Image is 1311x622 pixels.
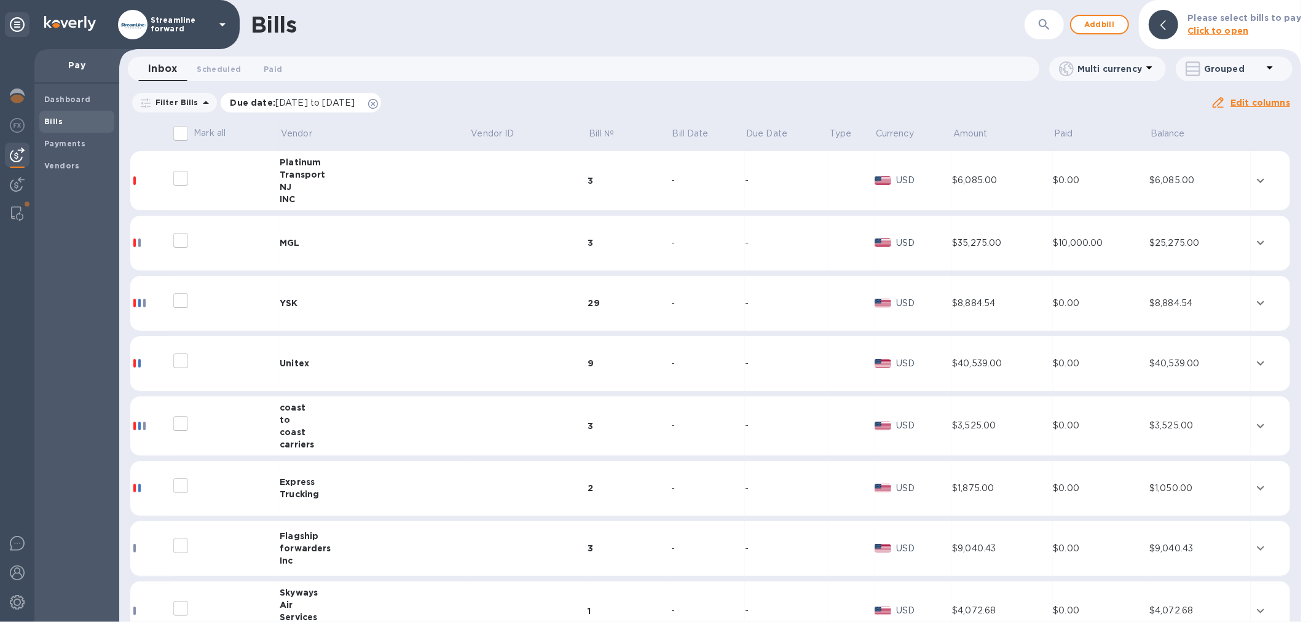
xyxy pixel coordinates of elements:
[1251,417,1270,435] button: expand row
[875,422,891,430] img: USD
[671,604,746,617] div: -
[471,127,514,140] p: Vendor ID
[671,297,746,310] div: -
[671,237,746,250] div: -
[280,357,470,369] div: Unitex
[10,118,25,133] img: Foreign exchange
[275,98,355,108] span: [DATE] to [DATE]
[280,542,470,554] div: forwarders
[875,299,891,307] img: USD
[1053,604,1149,617] div: $0.00
[588,605,671,617] div: 1
[952,419,1053,432] div: $3,525.00
[1151,127,1185,140] p: Balance
[280,599,470,611] div: Air
[151,97,199,108] p: Filter Bills
[745,542,829,555] div: -
[280,488,470,500] div: Trucking
[896,297,953,310] p: USD
[5,12,30,37] div: Unpin categories
[745,482,829,495] div: -
[588,297,671,309] div: 29
[876,127,914,140] p: Currency
[44,59,109,71] p: Pay
[875,176,891,185] img: USD
[896,482,953,495] p: USD
[280,476,470,488] div: Express
[44,117,63,126] b: Bills
[1053,357,1149,370] div: $0.00
[221,93,382,112] div: Due date:[DATE] to [DATE]
[1151,127,1201,140] span: Balance
[280,156,470,168] div: Platinum
[1251,539,1270,557] button: expand row
[896,419,953,432] p: USD
[671,542,746,555] div: -
[1053,482,1149,495] div: $0.00
[280,193,470,205] div: INC
[1070,15,1129,34] button: Addbill
[896,237,953,250] p: USD
[280,586,470,599] div: Skyways
[745,604,829,617] div: -
[1081,17,1118,32] span: Add bill
[875,359,891,368] img: USD
[1204,63,1262,75] p: Grouped
[1251,354,1270,372] button: expand row
[745,357,829,370] div: -
[1251,602,1270,620] button: expand row
[1077,63,1142,75] p: Multi currency
[44,95,91,104] b: Dashboard
[1054,127,1089,140] span: Paid
[830,127,852,140] span: Type
[875,484,891,492] img: USD
[280,297,470,309] div: YSK
[1053,174,1149,187] div: $0.00
[952,174,1053,187] div: $6,085.00
[280,168,470,181] div: Transport
[1149,357,1250,370] div: $40,539.00
[280,414,470,426] div: to
[280,426,470,438] div: coast
[1053,237,1149,250] div: $10,000.00
[1230,98,1290,108] u: Edit columns
[588,542,671,554] div: 3
[953,127,988,140] p: Amount
[1188,13,1301,23] b: Please select bills to pay
[746,127,787,140] p: Due Date
[952,542,1053,555] div: $9,040.43
[280,401,470,414] div: coast
[251,12,296,37] h1: Bills
[280,237,470,249] div: MGL
[1149,297,1250,310] div: $8,884.54
[471,127,530,140] span: Vendor ID
[1149,419,1250,432] div: $3,525.00
[952,297,1053,310] div: $8,884.54
[745,297,829,310] div: -
[671,174,746,187] div: -
[1251,234,1270,252] button: expand row
[151,16,212,33] p: Streamline forward
[281,127,312,140] p: Vendor
[589,127,630,140] span: Bill №
[952,237,1053,250] div: $35,275.00
[197,63,241,76] span: Scheduled
[1149,542,1250,555] div: $9,040.43
[875,544,891,553] img: USD
[952,357,1053,370] div: $40,539.00
[1054,127,1073,140] p: Paid
[588,237,671,249] div: 3
[745,174,829,187] div: -
[588,482,671,494] div: 2
[672,127,709,140] p: Bill Date
[588,420,671,432] div: 3
[896,604,953,617] p: USD
[1053,297,1149,310] div: $0.00
[44,16,96,31] img: Logo
[264,63,282,76] span: Paid
[280,554,470,567] div: Inc
[1149,482,1250,495] div: $1,050.00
